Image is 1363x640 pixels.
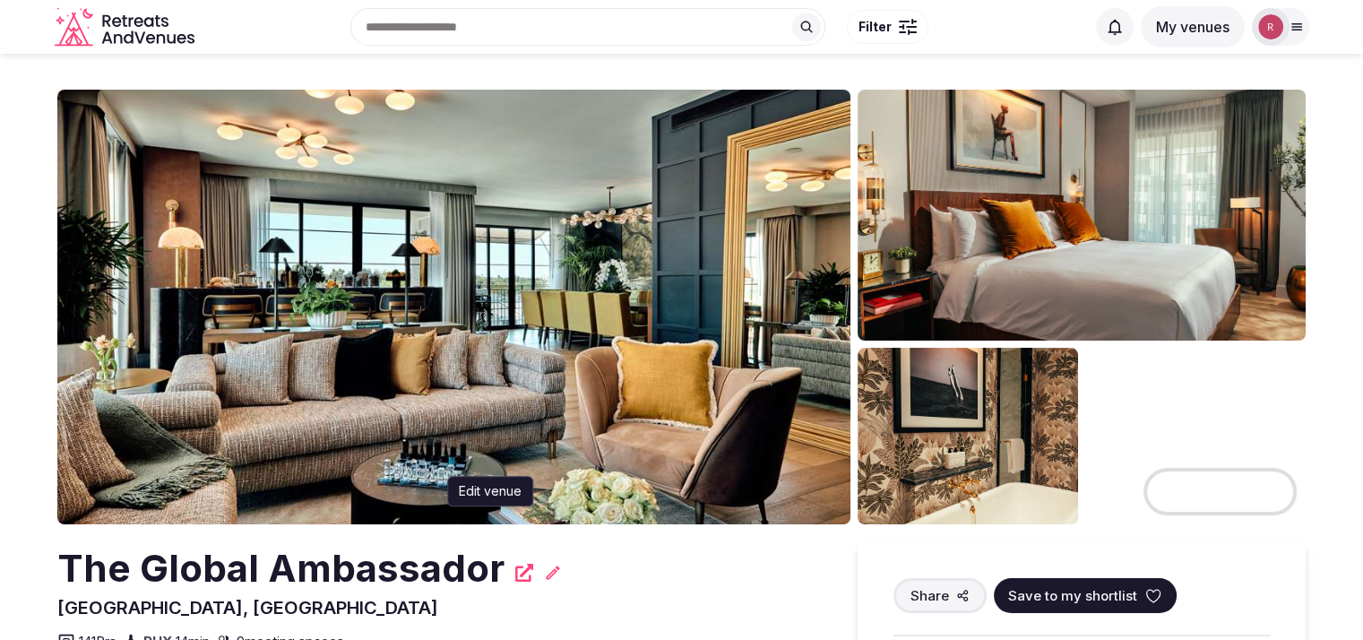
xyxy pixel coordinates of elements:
[1143,468,1297,515] button: View all photos
[858,18,892,36] span: Filter
[1141,6,1245,48] button: My venues
[447,476,533,506] div: Edit venue
[1141,18,1245,36] a: My venues
[994,578,1177,613] button: Save to my shortlist
[57,90,850,524] img: Venue cover photo
[847,10,928,44] button: Filter
[57,542,505,595] h2: The Global Ambassador
[1258,14,1283,39] img: robiejavier
[55,7,198,48] a: Visit the homepage
[57,597,438,618] span: [GEOGRAPHIC_DATA], [GEOGRAPHIC_DATA]
[858,90,1306,341] img: Venue gallery photo
[858,348,1078,524] img: Venue gallery photo
[1008,586,1137,605] span: Save to my shortlist
[55,7,198,48] svg: Retreats and Venues company logo
[1085,348,1306,524] img: Venue gallery photo
[910,586,949,605] span: Share
[893,578,987,613] button: Share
